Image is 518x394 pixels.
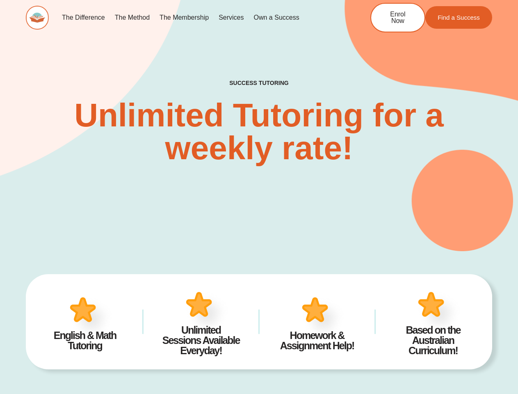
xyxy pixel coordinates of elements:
a: Own a Success [249,8,304,27]
span: Find a Success [438,14,480,21]
iframe: Chat Widget [477,355,518,394]
h4: Unlimited Sessions Available Everyday! [155,325,246,356]
h4: SUCCESS TUTORING​ [190,80,328,87]
h4: Homework & Assignment Help! [272,330,363,351]
a: The Membership [155,8,214,27]
h4: English & Math Tutoring [39,330,130,351]
span: Enrol Now [383,11,412,24]
a: Enrol Now [370,3,425,32]
h4: Based on the Australian Curriculum! [388,325,479,356]
nav: Menu [57,8,344,27]
a: The Method [110,8,155,27]
a: Find a Success [425,6,492,29]
h2: Unlimited Tutoring for a weekly rate! [56,99,462,165]
a: The Difference [57,8,110,27]
a: Services [214,8,249,27]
